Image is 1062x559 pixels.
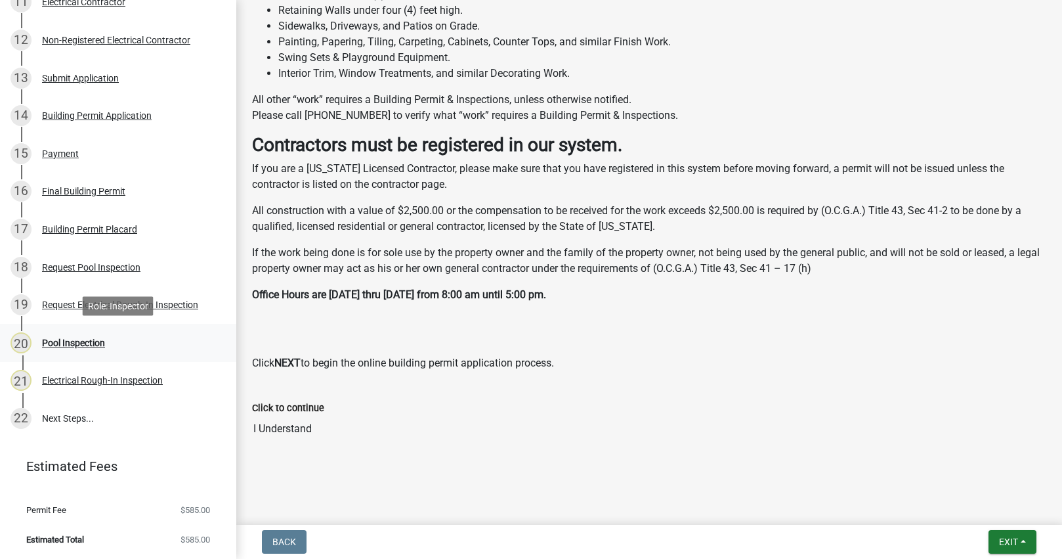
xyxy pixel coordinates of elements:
[252,288,546,301] strong: Office Hours are [DATE] thru [DATE] from 8:00 am until 5:00 pm.
[252,203,1046,235] p: All construction with a value of $2,500.00 or the compensation to be received for the work exceed...
[42,376,163,385] div: Electrical Rough-In Inspection
[252,92,1046,123] p: All other “work” requires a Building Permit & Inspections, unless otherwise notified. Please call...
[11,143,32,164] div: 15
[11,370,32,391] div: 21
[252,355,1046,371] p: Click to begin the online building permit application process.
[274,357,301,369] strong: NEXT
[11,68,32,89] div: 13
[278,18,1046,34] li: Sidewalks, Driveways, and Patios on Grade.
[278,50,1046,66] li: Swing Sets & Playground Equipment.
[262,530,307,554] button: Back
[252,161,1046,192] p: If you are a [US_STATE] Licensed Contractor, please make sure that you have registered in this sy...
[11,257,32,278] div: 18
[42,111,152,120] div: Building Permit Application
[988,530,1036,554] button: Exit
[278,34,1046,50] li: Painting, Papering, Tiling, Carpeting, Cabinets, Counter Tops, and similar Finish Work.
[252,134,622,156] strong: Contractors must be registered in our system.
[42,187,125,196] div: Final Building Permit
[42,74,119,83] div: Submit Application
[11,181,32,202] div: 16
[999,537,1018,547] span: Exit
[11,332,32,353] div: 20
[272,537,296,547] span: Back
[11,453,215,480] a: Estimated Fees
[181,535,210,544] span: $585.00
[42,149,79,158] div: Payment
[42,263,140,272] div: Request Pool Inspection
[278,3,1046,18] li: Retaining Walls under four (4) feet high.
[42,35,190,45] div: Non-Registered Electrical Contractor
[11,219,32,240] div: 17
[278,66,1046,81] li: Interior Trim, Window Treatments, and similar Decorating Work.
[252,404,324,413] label: Click to continue
[252,245,1046,277] p: If the work being done is for sole use by the property owner and the family of the property owner...
[11,30,32,51] div: 12
[26,535,84,544] span: Estimated Total
[11,294,32,315] div: 19
[11,408,32,429] div: 22
[181,506,210,514] span: $585.00
[42,300,198,309] div: Request Electrical Rough-In Inspection
[26,506,66,514] span: Permit Fee
[83,296,154,315] div: Role: Inspector
[42,225,137,234] div: Building Permit Placard
[11,105,32,126] div: 14
[42,338,105,347] div: Pool Inspection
